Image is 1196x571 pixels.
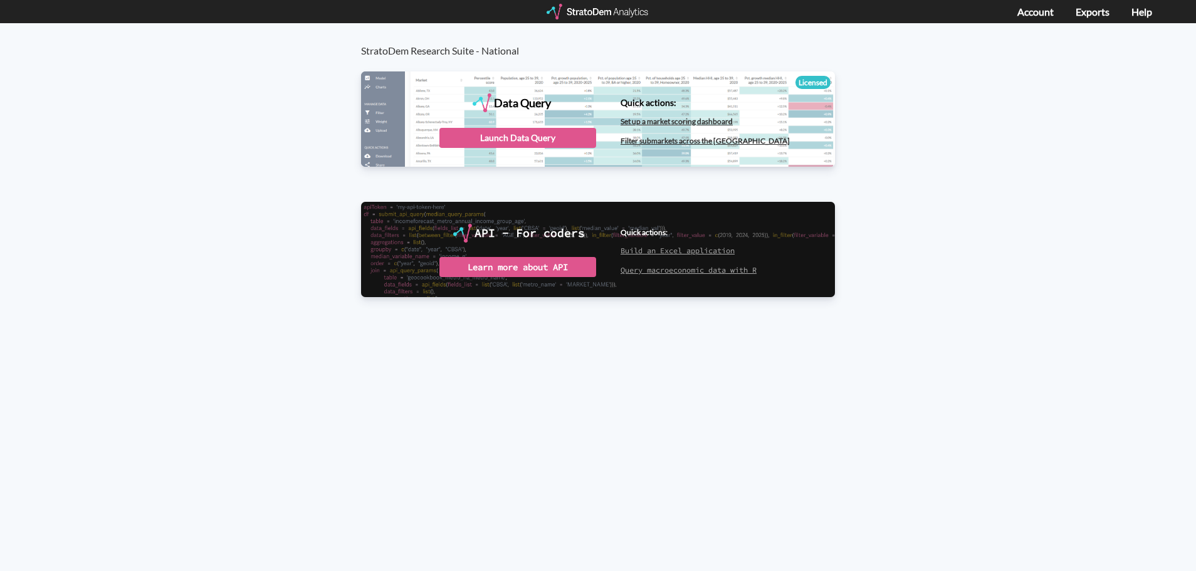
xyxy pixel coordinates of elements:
div: Learn more about API [439,257,596,277]
div: Launch Data Query [439,128,596,148]
a: Filter submarkets across the [GEOGRAPHIC_DATA] [621,136,790,145]
div: Licensed [795,76,831,89]
a: Build an Excel application [621,246,735,255]
a: Help [1131,6,1152,18]
h3: StratoDem Research Suite - National [361,23,848,56]
a: Query macroeconomic data with R [621,265,757,275]
h4: Quick actions: [621,98,790,107]
a: Exports [1076,6,1109,18]
a: Set up a market scoring dashboard [621,117,733,126]
div: API - For coders [475,224,585,243]
a: Account [1017,6,1054,18]
div: Data Query [494,93,551,112]
h4: Quick actions: [621,228,757,236]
